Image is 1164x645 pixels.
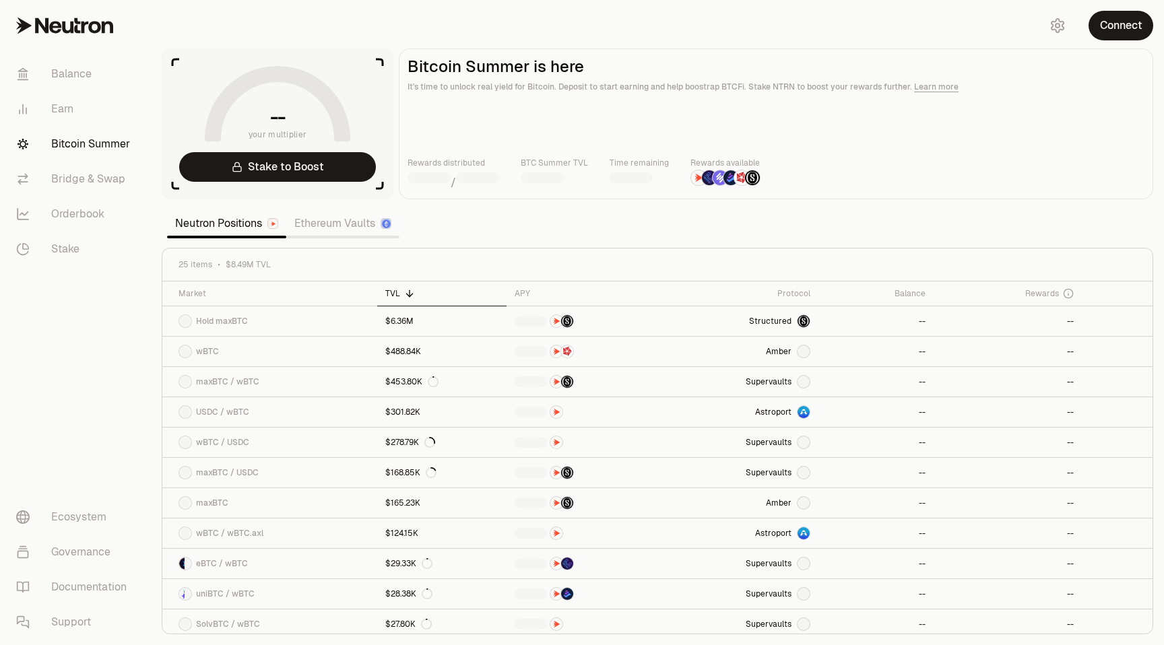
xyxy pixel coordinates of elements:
div: $6.36M [385,316,414,327]
img: NTRN [550,345,562,358]
a: Neutron Positions [167,210,286,237]
a: SolvBTC LogowBTC LogoSolvBTC / wBTC [162,609,377,639]
div: APY [515,288,659,299]
p: Rewards available [690,156,761,170]
button: NTRN [515,405,659,419]
a: SupervaultsSupervaults [668,367,818,397]
img: Neutron Logo [269,219,278,228]
span: your multiplier [249,128,307,141]
div: $27.80K [385,619,432,630]
img: Structured Points [561,497,573,509]
div: TVL [385,288,498,299]
a: maxBTC LogomaxBTC [162,488,377,518]
a: -- [818,549,934,578]
a: Astroport [668,397,818,427]
p: BTC Summer TVL [521,156,588,170]
a: uniBTC LogowBTC LogouniBTC / wBTC [162,579,377,609]
img: NTRN [550,376,562,388]
div: Balance [827,288,926,299]
a: Balance [5,57,145,92]
div: $165.23K [385,498,420,508]
a: wBTC LogowBTC [162,337,377,366]
a: Stake to Boost [179,152,376,182]
a: Learn more [914,81,959,92]
h2: Bitcoin Summer is here [408,57,1144,76]
span: wBTC [196,346,219,357]
span: $8.49M TVL [226,259,271,270]
a: NTRNBedrock Diamonds [507,579,668,609]
span: SolvBTC / wBTC [196,619,260,630]
a: SupervaultsSupervaults [668,458,818,487]
span: Supervaults [746,619,791,630]
a: Documentation [5,570,145,605]
img: uniBTC Logo [179,588,185,600]
button: NTRNStructured Points [515,375,659,388]
p: It's time to unlock real yield for Bitcoin. Deposit to start earning and help boostrap BTCFi. Sta... [408,80,1144,94]
img: NTRN [550,618,562,630]
span: Amber [766,346,791,357]
a: -- [934,458,1082,487]
img: Structured Points [561,467,573,479]
span: Supervaults [746,588,791,599]
a: $124.15K [377,518,507,548]
div: $278.79K [385,437,435,448]
img: Structured Points [561,315,573,327]
a: StructuredmaxBTC [668,306,818,336]
a: $453.80K [377,367,507,397]
a: Astroport [668,518,818,548]
span: wBTC / wBTC.axl [196,528,263,539]
a: Support [5,605,145,640]
span: Supervaults [746,467,791,478]
h1: -- [270,106,286,128]
span: eBTC / wBTC [196,558,248,569]
a: -- [818,428,934,457]
img: Ethereum Logo [382,219,391,228]
a: eBTC LogowBTC LogoeBTC / wBTC [162,549,377,578]
img: Mars Fragments [561,345,573,358]
span: maxBTC / wBTC [196,376,259,387]
a: wBTC LogowBTC.axl LogowBTC / wBTC.axl [162,518,377,548]
img: EtherFi Points [702,170,717,185]
button: NTRNStructured Points [515,466,659,479]
a: $6.36M [377,306,507,336]
button: NTRN [515,527,659,540]
div: Market [179,288,369,299]
a: Bitcoin Summer [5,127,145,162]
a: -- [818,518,934,548]
div: $453.80K [385,376,439,387]
a: -- [818,397,934,427]
span: Rewards [1025,288,1059,299]
span: Supervaults [746,376,791,387]
button: NTRNMars Fragments [515,345,659,358]
a: Governance [5,535,145,570]
a: NTRNStructured Points [507,306,668,336]
a: NTRNStructured Points [507,488,668,518]
a: Earn [5,92,145,127]
img: Structured Points [745,170,760,185]
a: Ethereum Vaults [286,210,399,237]
img: Structured Points [561,376,573,388]
a: $168.85K [377,458,507,487]
a: -- [934,609,1082,639]
a: maxBTC LogoHold maxBTC [162,306,377,336]
img: NTRN [550,315,562,327]
span: Supervaults [746,437,791,448]
div: $301.82K [385,407,420,417]
span: wBTC / USDC [196,437,249,448]
a: -- [818,609,934,639]
img: NTRN [550,588,562,600]
button: Connect [1089,11,1153,40]
a: NTRNStructured Points [507,458,668,487]
img: Bedrock Diamonds [561,588,573,600]
span: Astroport [755,407,791,417]
span: Hold maxBTC [196,316,248,327]
a: maxBTC LogoUSDC LogomaxBTC / USDC [162,458,377,487]
a: $301.82K [377,397,507,427]
div: $168.85K [385,467,437,478]
a: NTRN [507,428,668,457]
img: NTRN [550,467,562,479]
a: -- [934,518,1082,548]
a: -- [818,579,934,609]
a: Bridge & Swap [5,162,145,197]
img: Mars Fragments [734,170,749,185]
